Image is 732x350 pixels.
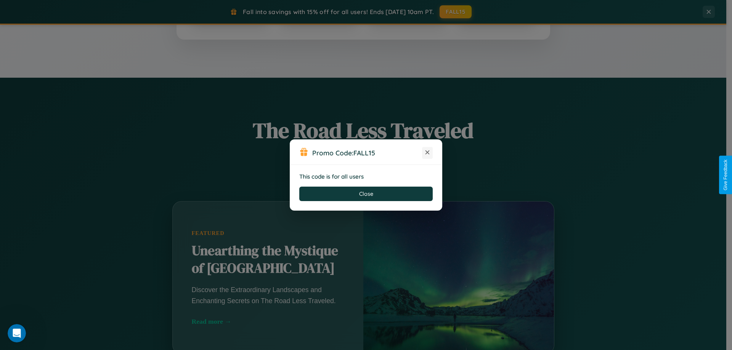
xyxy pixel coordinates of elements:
iframe: Intercom live chat [8,324,26,342]
b: FALL15 [353,149,375,157]
div: Give Feedback [723,160,728,190]
strong: This code is for all users [299,173,364,180]
button: Close [299,187,433,201]
h3: Promo Code: [312,149,422,157]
